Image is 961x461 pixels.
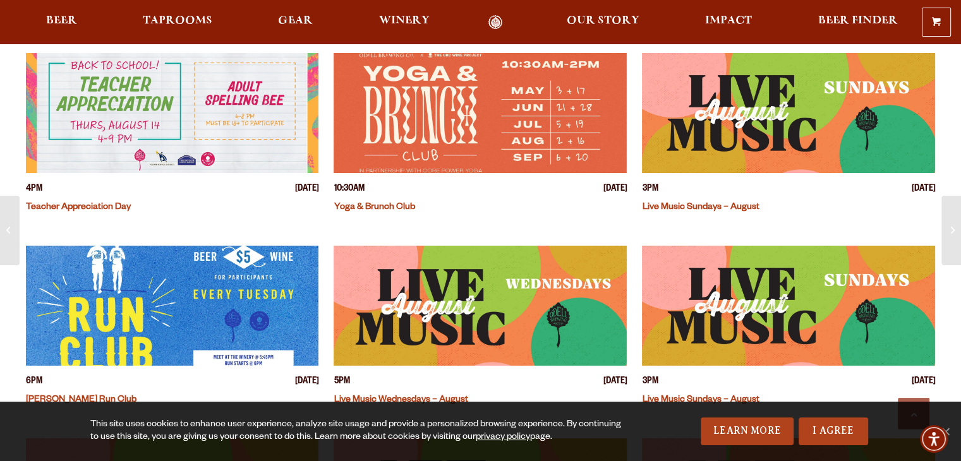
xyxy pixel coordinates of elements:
[818,16,897,26] span: Beer Finder
[476,433,530,443] a: privacy policy
[38,15,85,30] a: Beer
[809,15,905,30] a: Beer Finder
[642,246,935,366] a: View event details
[334,53,627,173] a: View event details
[799,417,868,445] a: I Agree
[294,183,318,196] span: [DATE]
[26,376,42,389] span: 6PM
[143,16,212,26] span: Taprooms
[26,246,319,366] a: View event details
[642,53,935,173] a: View event details
[334,203,414,213] a: Yoga & Brunch Club
[911,183,935,196] span: [DATE]
[294,376,318,389] span: [DATE]
[26,203,131,213] a: Teacher Appreciation Day
[603,183,627,196] span: [DATE]
[379,16,430,26] span: Winery
[270,15,321,30] a: Gear
[472,15,519,30] a: Odell Home
[46,16,77,26] span: Beer
[911,376,935,389] span: [DATE]
[26,395,136,405] a: [PERSON_NAME] Run Club
[898,398,929,429] a: Scroll to top
[371,15,438,30] a: Winery
[334,246,627,366] a: View event details
[26,53,319,173] a: View event details
[278,16,313,26] span: Gear
[559,15,648,30] a: Our Story
[334,395,468,405] a: Live Music Wednesdays – August
[90,419,629,444] div: This site uses cookies to enhance user experience, analyze site usage and provide a personalized ...
[642,395,759,405] a: Live Music Sundays – August
[642,183,658,196] span: 3PM
[603,376,627,389] span: [DATE]
[642,376,658,389] span: 3PM
[567,16,639,26] span: Our Story
[334,183,364,196] span: 10:30AM
[701,417,794,445] a: Learn More
[334,376,349,389] span: 5PM
[135,15,221,30] a: Taprooms
[642,203,759,213] a: Live Music Sundays – August
[697,15,760,30] a: Impact
[26,183,42,196] span: 4PM
[705,16,752,26] span: Impact
[920,425,948,453] div: Accessibility Menu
